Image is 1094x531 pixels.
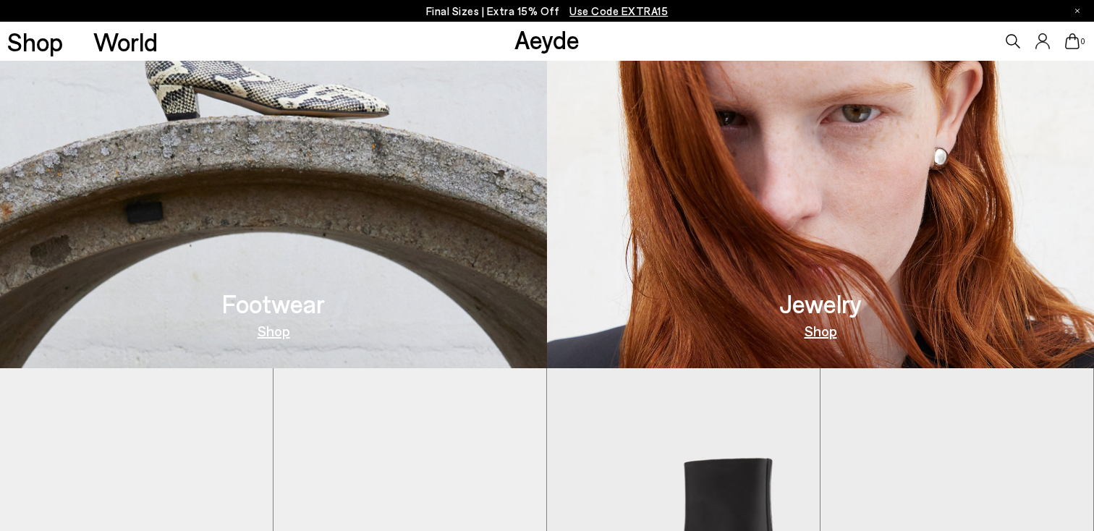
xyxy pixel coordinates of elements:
[1080,38,1087,46] span: 0
[1065,33,1080,49] a: 0
[93,29,158,54] a: World
[258,323,290,338] a: Shop
[7,29,63,54] a: Shop
[779,291,862,316] h3: Jewelry
[222,291,325,316] h3: Footwear
[426,2,669,20] p: Final Sizes | Extra 15% Off
[805,323,837,338] a: Shop
[514,24,580,54] a: Aeyde
[569,4,668,17] span: Navigate to /collections/ss25-final-sizes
